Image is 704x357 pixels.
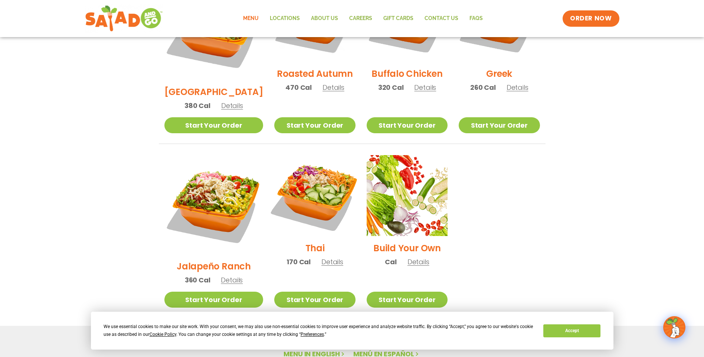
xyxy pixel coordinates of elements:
h2: Greek [486,67,512,80]
span: Details [321,257,343,266]
span: 170 Cal [286,257,311,267]
span: Details [221,101,243,110]
button: Accept [543,324,600,337]
h2: Thai [305,242,325,255]
a: Start Your Order [274,117,355,133]
span: Details [221,275,243,285]
img: Product photo for Jalapeño Ranch Salad [164,155,263,254]
a: Start Your Order [459,117,540,133]
a: ORDER NOW [563,10,619,27]
div: Cookie Consent Prompt [91,312,613,350]
a: Menu [238,10,264,27]
img: new-SAG-logo-768×292 [85,4,163,33]
a: About Us [305,10,344,27]
nav: Menu [238,10,488,27]
span: ORDER NOW [570,14,612,23]
a: Locations [264,10,305,27]
h2: Buffalo Chicken [371,67,442,80]
h2: Jalapeño Ranch [177,260,251,273]
span: 470 Cal [285,82,312,92]
span: Details [407,257,429,266]
a: Start Your Order [164,292,263,308]
a: Start Your Order [367,117,448,133]
a: Careers [344,10,378,27]
a: GIFT CARDS [378,10,419,27]
span: Details [414,83,436,92]
img: Product photo for Build Your Own [367,155,448,236]
h2: [GEOGRAPHIC_DATA] [164,85,263,98]
span: Cal [385,257,396,267]
a: FAQs [464,10,488,27]
span: Details [322,83,344,92]
span: 380 Cal [184,101,210,111]
h2: Build Your Own [373,242,441,255]
img: wpChatIcon [664,317,685,338]
span: Preferences [301,332,324,337]
img: Product photo for Thai Salad [267,148,362,243]
a: Start Your Order [274,292,355,308]
a: Start Your Order [164,117,263,133]
span: 260 Cal [470,82,496,92]
h2: Roasted Autumn [277,67,353,80]
span: Cookie Policy [150,332,176,337]
div: We use essential cookies to make our site work. With your consent, we may also use non-essential ... [104,323,534,338]
span: 360 Cal [185,275,210,285]
span: Details [507,83,528,92]
span: 320 Cal [378,82,404,92]
a: Contact Us [419,10,464,27]
a: Start Your Order [367,292,448,308]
